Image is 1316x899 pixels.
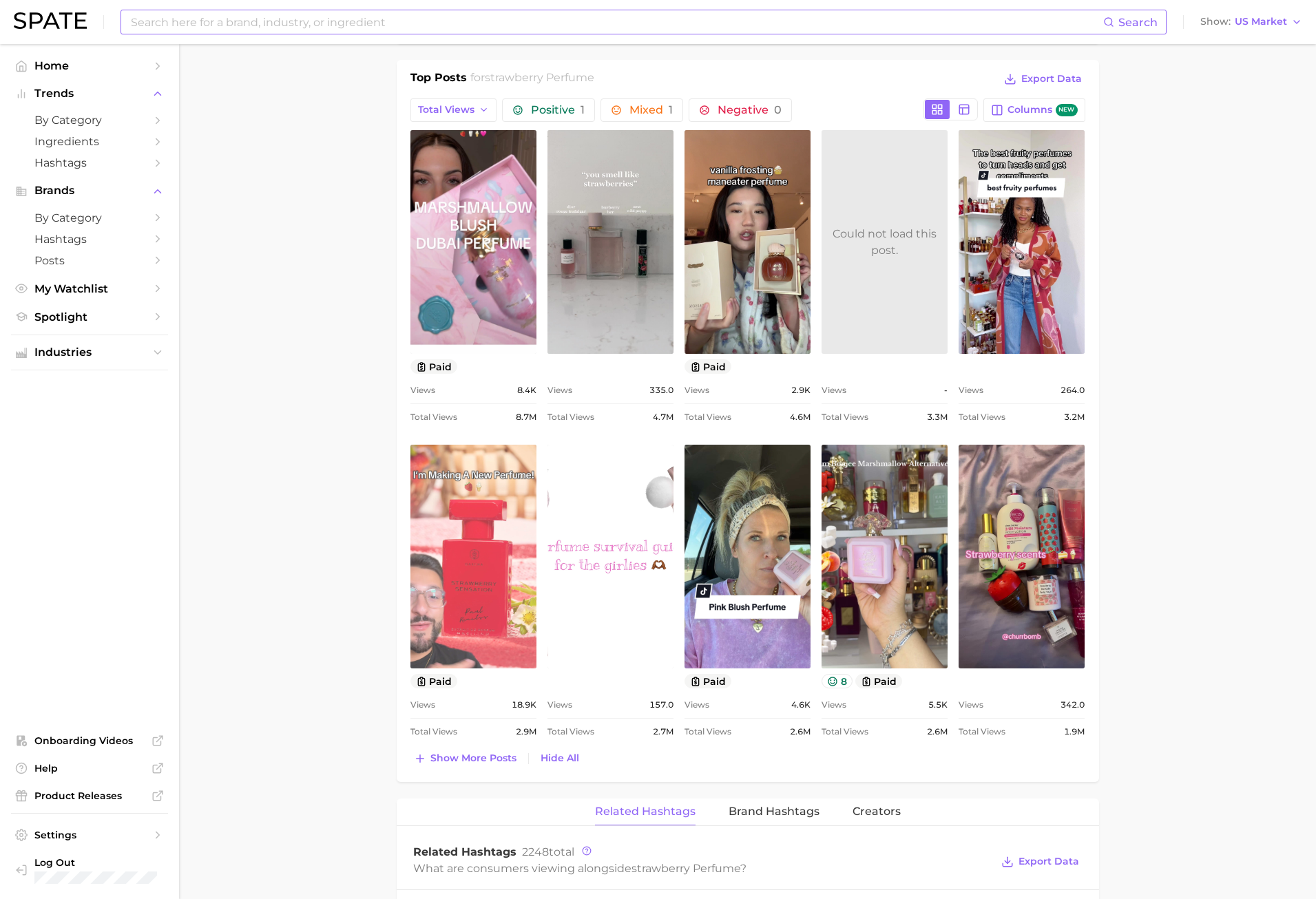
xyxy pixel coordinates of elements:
[822,382,846,399] span: Views
[410,674,458,688] button: paid
[791,382,811,399] span: 2.9k
[410,382,435,399] span: Views
[959,382,983,399] span: Views
[629,105,673,116] span: Mixed
[653,723,673,740] span: 2.7m
[1064,409,1085,425] span: 3.2m
[1056,104,1078,117] span: new
[822,723,868,740] span: Total Views
[1061,697,1085,713] span: 342.0
[512,697,536,713] span: 18.9k
[11,55,168,76] a: Home
[1235,18,1287,25] span: US Market
[11,758,168,779] a: Help
[927,723,948,740] span: 2.6m
[653,409,673,425] span: 4.7m
[822,674,853,688] button: 8
[685,723,731,740] span: Total Views
[34,233,145,246] span: Hashtags
[11,83,168,104] button: Trends
[822,409,868,425] span: Total Views
[34,184,145,197] span: Brands
[413,845,516,858] span: Related Hashtags
[410,98,497,122] button: Total Views
[410,70,467,90] h1: Top Posts
[11,342,168,363] button: Industries
[822,130,948,354] a: Could not load this post.
[1021,73,1082,85] span: Export Data
[430,752,516,764] span: Show more posts
[855,674,903,688] button: paid
[34,346,145,359] span: Industries
[34,282,145,295] span: My Watchlist
[959,409,1005,425] span: Total Views
[928,697,948,713] span: 5.5k
[516,723,536,740] span: 2.9m
[669,103,673,116] span: 1
[34,790,145,802] span: Product Releases
[11,152,168,173] a: Hashtags
[11,207,168,229] a: by Category
[983,98,1085,122] button: Columnsnew
[34,829,145,841] span: Settings
[547,382,572,399] span: Views
[822,697,846,713] span: Views
[11,180,168,201] button: Brands
[853,805,901,818] span: Creators
[129,10,1103,34] input: Search here for a brand, industry, or ingredient
[410,723,457,740] span: Total Views
[685,697,709,713] span: Views
[649,697,673,713] span: 157.0
[517,382,536,399] span: 8.4k
[413,859,992,878] div: What are consumers viewing alongside ?
[522,845,574,858] span: total
[485,71,594,84] span: strawberry perfume
[927,409,948,425] span: 3.3m
[959,723,1005,740] span: Total Views
[1064,723,1085,740] span: 1.9m
[34,135,145,148] span: Ingredients
[11,785,168,806] a: Product Releases
[410,697,435,713] span: Views
[34,310,145,324] span: Spotlight
[410,749,520,768] button: Show more posts
[718,105,782,116] span: Negative
[418,104,474,116] span: Total Views
[14,12,87,29] img: SPATE
[547,697,572,713] span: Views
[522,845,549,858] span: 2248
[790,409,811,425] span: 4.6m
[34,254,145,267] span: Posts
[790,723,811,740] span: 2.6m
[547,409,594,425] span: Total Views
[944,382,948,399] span: -
[1200,18,1231,25] span: Show
[11,730,168,751] a: Onboarding Videos
[959,697,983,713] span: Views
[34,114,145,127] span: by Category
[34,211,145,224] span: by Category
[729,805,819,818] span: Brand Hashtags
[685,359,732,374] button: paid
[581,103,585,116] span: 1
[34,87,145,100] span: Trends
[470,70,594,90] h2: for
[791,697,811,713] span: 4.6k
[541,752,579,764] span: Hide All
[11,131,168,152] a: Ingredients
[11,109,168,131] a: by Category
[774,103,782,116] span: 0
[649,382,673,399] span: 335.0
[34,856,169,869] span: Log Out
[1197,13,1306,31] button: ShowUS Market
[1001,70,1085,89] button: Export Data
[537,749,583,768] button: Hide All
[34,156,145,169] span: Hashtags
[1061,382,1085,399] span: 264.0
[822,226,948,259] div: Could not load this post.
[998,852,1082,871] button: Export Data
[34,59,145,72] span: Home
[11,306,168,328] a: Spotlight
[34,762,145,774] span: Help
[11,852,168,888] a: Log out. Currently logged in with e-mail jacob.demos@robertet.com.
